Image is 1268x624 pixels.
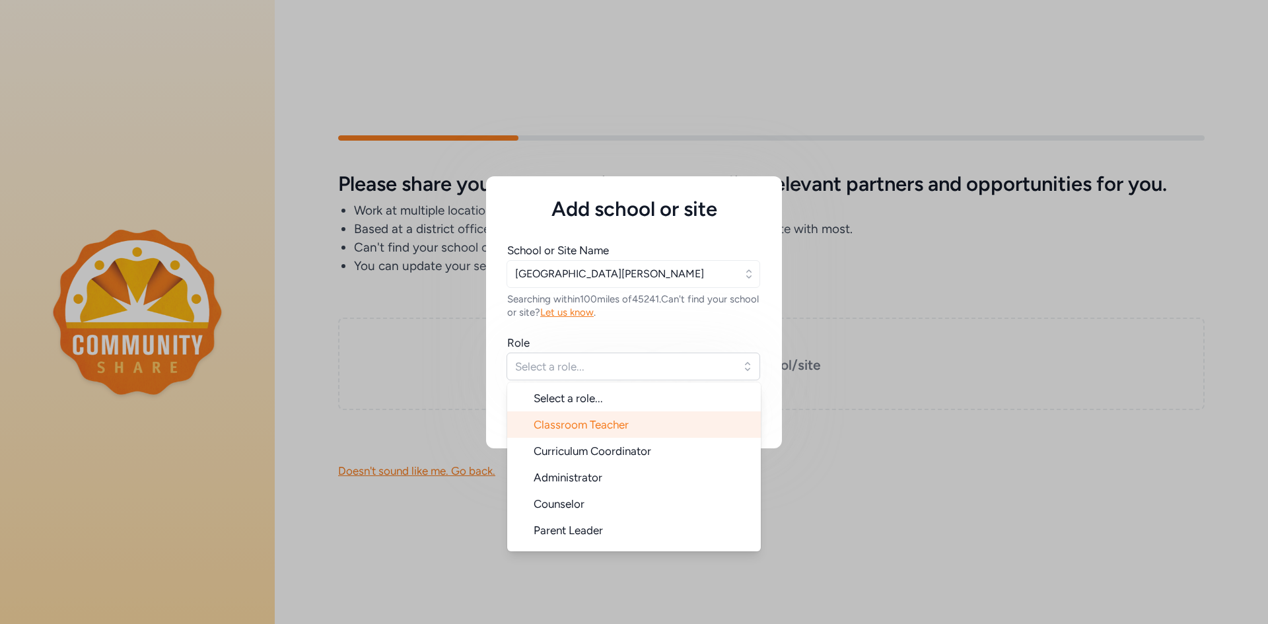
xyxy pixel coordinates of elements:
[507,293,761,319] div: Searching within 100 miles of 45241 . Can't find your school or site? .
[507,260,760,288] input: Enter school name...
[534,444,651,458] span: Curriculum Coordinator
[534,418,629,431] span: Classroom Teacher
[534,497,584,510] span: Counselor
[534,471,602,484] span: Administrator
[507,197,761,221] h5: Add school or site
[507,335,530,351] div: Role
[534,550,562,563] span: Other
[507,382,761,551] ul: Select a role...
[534,390,750,406] span: Select a role...
[540,306,594,318] span: Let us know
[515,359,733,374] span: Select a role...
[534,524,603,537] span: Parent Leader
[507,242,609,258] div: School or Site Name
[507,353,760,380] button: Select a role...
